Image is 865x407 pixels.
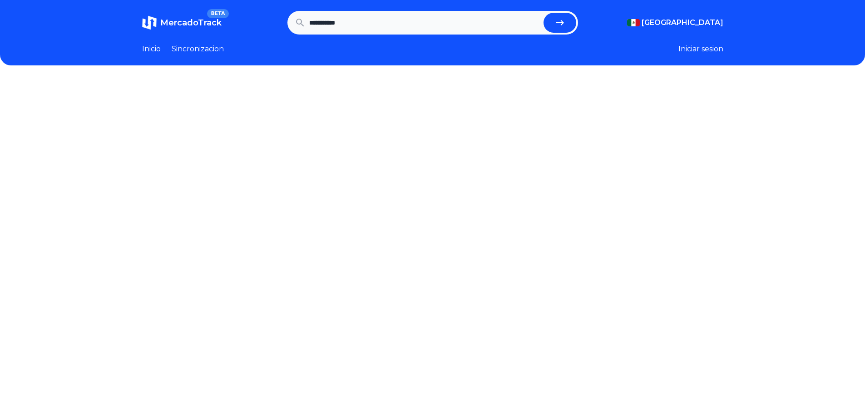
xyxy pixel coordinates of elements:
button: Iniciar sesion [678,44,723,55]
a: Sincronizacion [172,44,224,55]
span: MercadoTrack [160,18,222,28]
img: Mexico [627,19,640,26]
a: MercadoTrackBETA [142,15,222,30]
img: MercadoTrack [142,15,157,30]
span: BETA [207,9,228,18]
a: Inicio [142,44,161,55]
span: [GEOGRAPHIC_DATA] [642,17,723,28]
button: [GEOGRAPHIC_DATA] [627,17,723,28]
